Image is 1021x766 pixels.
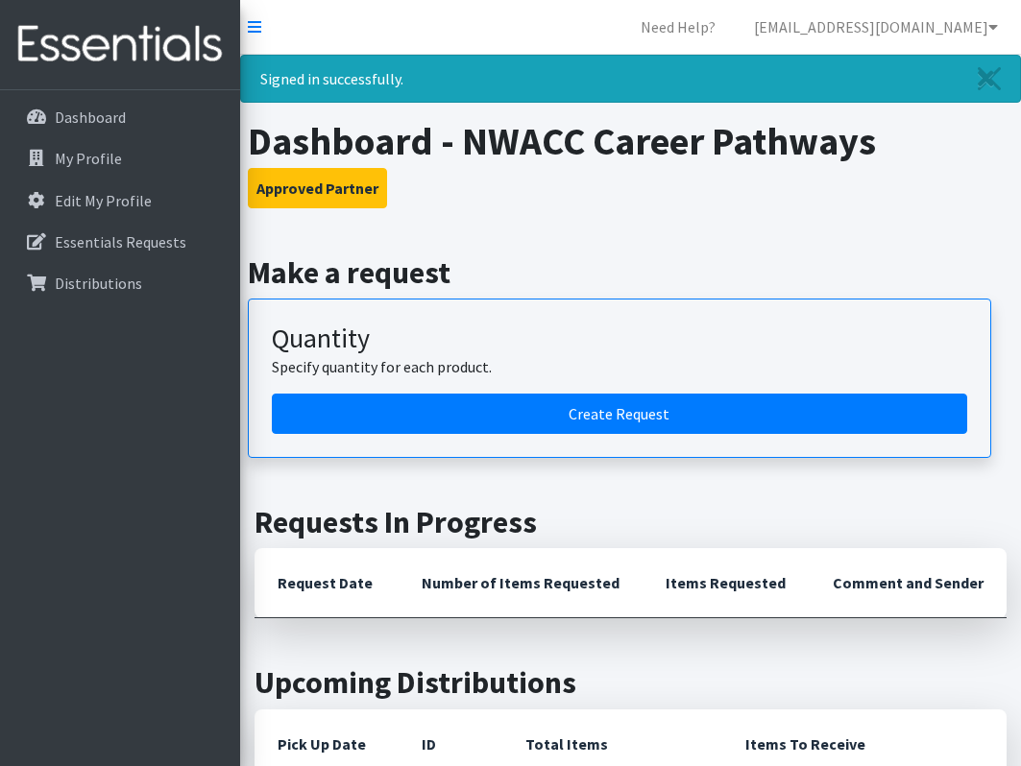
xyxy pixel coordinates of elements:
[248,168,387,208] button: Approved Partner
[272,394,967,434] a: Create a request by quantity
[255,548,399,618] th: Request Date
[8,181,232,220] a: Edit My Profile
[272,355,967,378] p: Specify quantity for each product.
[739,8,1013,46] a: [EMAIL_ADDRESS][DOMAIN_NAME]
[248,118,1014,164] h1: Dashboard - NWACC Career Pathways
[255,664,1007,701] h2: Upcoming Distributions
[959,56,1020,102] a: Close
[8,98,232,136] a: Dashboard
[643,548,809,618] th: Items Requested
[625,8,731,46] a: Need Help?
[55,149,122,168] p: My Profile
[810,548,1007,618] th: Comment and Sender
[272,323,967,355] h3: Quantity
[55,232,186,251] p: Essentials Requests
[399,548,643,618] th: Number of Items Requested
[8,223,232,261] a: Essentials Requests
[8,12,232,77] img: HumanEssentials
[255,504,1007,540] h2: Requests In Progress
[8,139,232,178] a: My Profile
[240,55,1021,103] div: Signed in successfully.
[55,191,152,210] p: Edit My Profile
[8,264,232,302] a: Distributions
[55,108,126,127] p: Dashboard
[55,274,142,293] p: Distributions
[248,254,1014,291] h2: Make a request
